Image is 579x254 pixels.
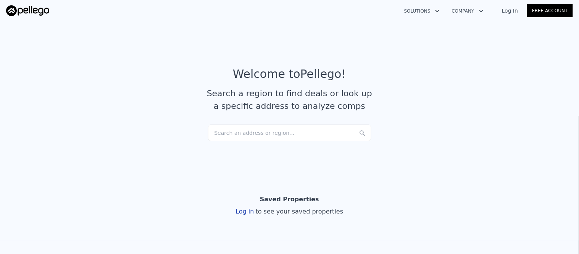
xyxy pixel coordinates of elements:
div: Search a region to find deals or look up a specific address to analyze comps [204,87,375,112]
button: Company [446,4,490,18]
img: Pellego [6,5,49,16]
a: Free Account [527,4,573,17]
span: to see your saved properties [254,208,344,215]
a: Log In [493,7,527,15]
div: Welcome to Pellego ! [233,67,346,81]
div: Saved Properties [260,192,319,207]
button: Solutions [398,4,446,18]
div: Log in [236,207,344,216]
div: Search an address or region... [208,125,371,141]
